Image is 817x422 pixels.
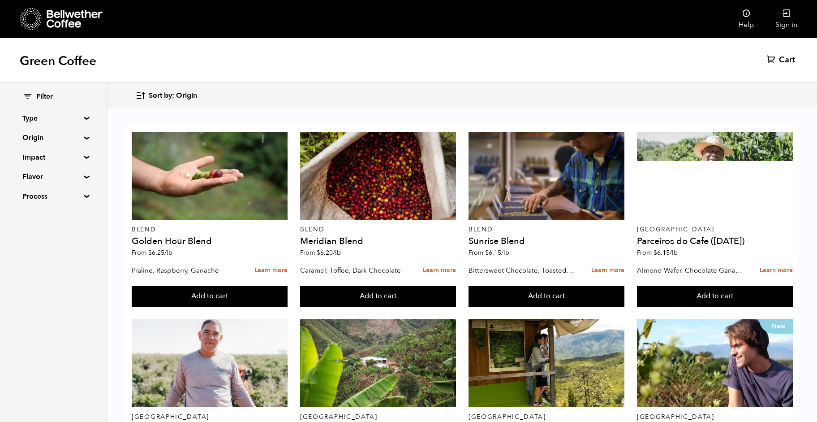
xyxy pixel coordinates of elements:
a: Learn more [591,261,624,280]
bdi: 6.15 [485,248,509,257]
p: Blend [132,226,288,233]
button: Add to cart [469,286,624,307]
span: /lb [164,248,172,257]
p: [GEOGRAPHIC_DATA] [637,414,793,420]
summary: Process [22,191,84,202]
p: Bittersweet Chocolate, Toasted Marshmallow, Candied Orange, Praline [469,264,575,277]
p: [GEOGRAPHIC_DATA] [469,414,624,420]
p: Caramel, Toffee, Dark Chocolate [300,264,406,277]
span: $ [317,248,320,257]
span: Cart [779,55,795,65]
bdi: 6.25 [148,248,172,257]
h4: Sunrise Blend [469,237,624,246]
p: Blend [469,226,624,233]
span: From [300,248,341,257]
summary: Origin [22,132,84,143]
a: Cart [767,55,797,65]
p: Almond Wafer, Chocolate Ganache, Bing Cherry [637,264,743,277]
span: $ [148,248,152,257]
summary: Flavor [22,171,84,182]
span: /lb [333,248,341,257]
span: /lb [501,248,509,257]
span: From [469,248,509,257]
p: Blend [300,226,456,233]
span: From [132,248,172,257]
a: Learn more [423,261,456,280]
bdi: 6.15 [654,248,678,257]
p: [GEOGRAPHIC_DATA] [637,226,793,233]
p: [GEOGRAPHIC_DATA] [300,414,456,420]
a: Learn more [760,261,793,280]
p: New [759,319,793,334]
button: Add to cart [637,286,793,307]
button: Add to cart [132,286,288,307]
h1: Green Coffee [20,53,96,69]
span: Sort by: Origin [149,91,197,101]
span: $ [654,248,657,257]
p: [GEOGRAPHIC_DATA] [132,414,288,420]
bdi: 6.20 [317,248,341,257]
button: Sort by: Origin [135,85,197,106]
h4: Parceiros do Cafe ([DATE]) [637,237,793,246]
summary: Impact [22,152,84,163]
h4: Meridian Blend [300,237,456,246]
a: New [637,319,793,407]
summary: Type [22,113,84,124]
span: From [637,248,678,257]
p: Praline, Raspberry, Ganache [132,264,238,277]
h4: Golden Hour Blend [132,237,288,246]
span: /lb [670,248,678,257]
span: $ [485,248,489,257]
button: Add to cart [300,286,456,307]
span: Filter [36,92,53,102]
a: Learn more [254,261,288,280]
